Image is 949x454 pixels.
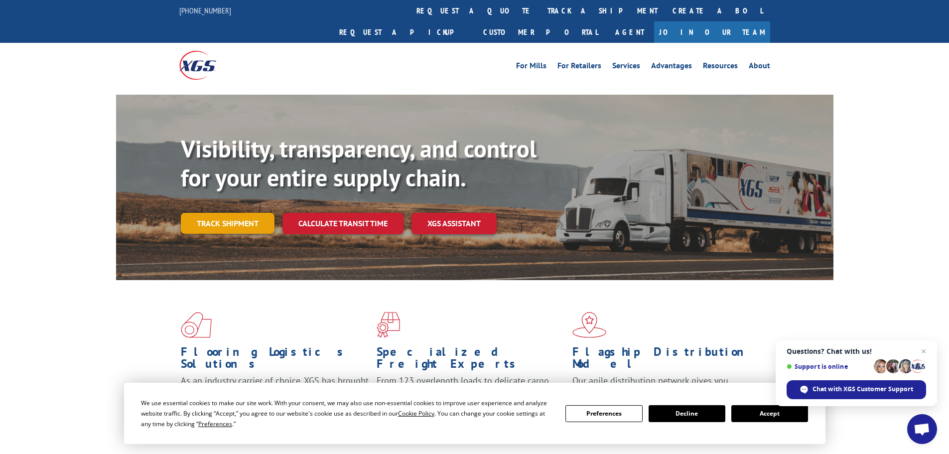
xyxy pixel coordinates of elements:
a: Advantages [651,62,692,73]
a: Calculate transit time [282,213,404,234]
button: Preferences [565,405,642,422]
a: For Retailers [557,62,601,73]
span: Cookie Policy [398,409,434,418]
img: xgs-icon-total-supply-chain-intelligence-red [181,312,212,338]
img: xgs-icon-flagship-distribution-model-red [572,312,607,338]
a: XGS ASSISTANT [411,213,497,234]
a: Resources [703,62,738,73]
p: From 123 overlength loads to delicate cargo, our experienced staff knows the best way to move you... [377,375,565,419]
b: Visibility, transparency, and control for your entire supply chain. [181,133,537,193]
a: Customer Portal [476,21,605,43]
span: Our agile distribution network gives you nationwide inventory management on demand. [572,375,756,398]
a: Agent [605,21,654,43]
span: Preferences [198,420,232,428]
h1: Specialized Freight Experts [377,346,565,375]
span: Support is online [787,363,870,370]
a: Open chat [907,414,937,444]
a: About [749,62,770,73]
a: Join Our Team [654,21,770,43]
img: xgs-icon-focused-on-flooring-red [377,312,400,338]
button: Accept [731,405,808,422]
h1: Flagship Distribution Model [572,346,761,375]
a: For Mills [516,62,546,73]
div: Cookie Consent Prompt [124,383,825,444]
div: We use essential cookies to make our site work. With your consent, we may also use non-essential ... [141,398,553,429]
span: As an industry carrier of choice, XGS has brought innovation and dedication to flooring logistics... [181,375,369,410]
span: Chat with XGS Customer Support [813,385,913,394]
a: Track shipment [181,213,274,234]
h1: Flooring Logistics Solutions [181,346,369,375]
button: Decline [649,405,725,422]
a: [PHONE_NUMBER] [179,5,231,15]
a: Services [612,62,640,73]
a: Request a pickup [332,21,476,43]
span: Questions? Chat with us! [787,347,926,355]
span: Chat with XGS Customer Support [787,380,926,399]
